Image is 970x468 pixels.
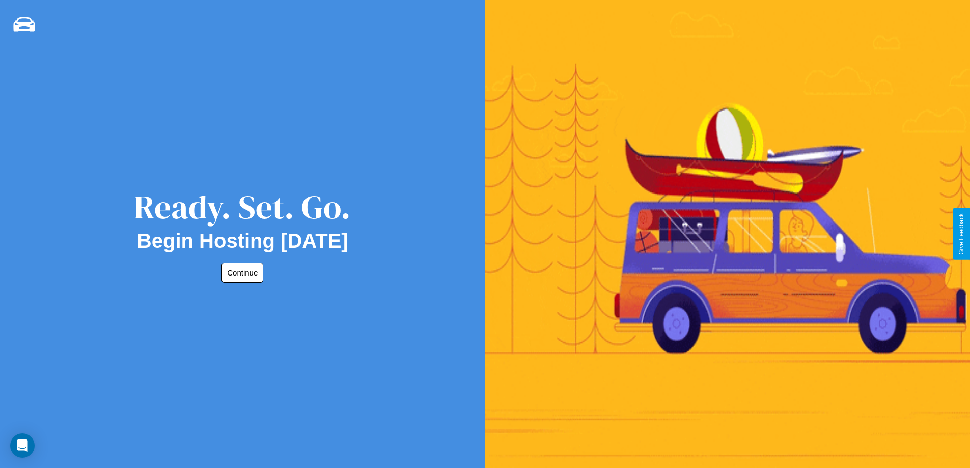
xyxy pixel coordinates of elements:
div: Ready. Set. Go. [134,184,351,230]
div: Open Intercom Messenger [10,433,35,458]
button: Continue [221,263,263,283]
div: Give Feedback [958,213,965,255]
h2: Begin Hosting [DATE] [137,230,348,253]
